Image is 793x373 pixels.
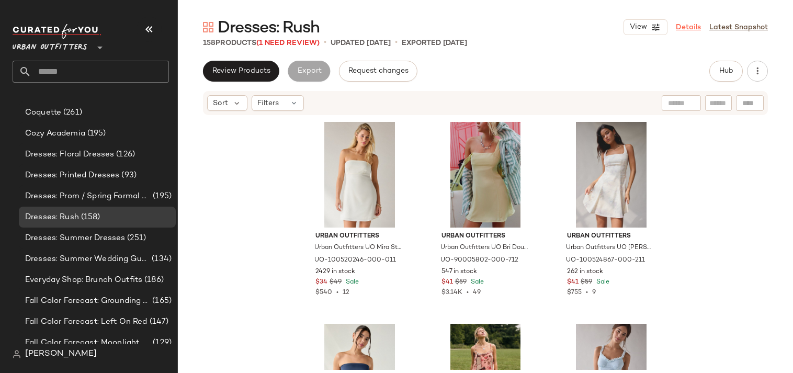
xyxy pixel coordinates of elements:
span: Sale [344,279,359,286]
img: 100524867_211_b [559,122,664,228]
a: Details [676,22,701,33]
span: $59 [581,278,592,287]
span: $540 [315,289,332,296]
button: View [624,19,667,35]
span: 158 [203,39,216,47]
img: svg%3e [13,350,21,358]
span: 12 [343,289,349,296]
img: svg%3e [203,22,213,32]
span: Urban Outfitters UO Mira Strapless Tie-Back Bow Satin Slip Mini Dress in Ivory, Women's at Urban ... [314,243,403,253]
span: Dresses: Printed Dresses [25,169,119,182]
span: $755 [567,289,582,296]
span: Fall Color Forecast: Moonlight Hues [25,337,151,349]
span: Urban Outfitters UO [PERSON_NAME] Fit-And-Flare Keyhole Open Back Mini Dress in Ivory Combo, Wome... [566,243,654,253]
span: (126) [114,149,135,161]
span: Sort [213,98,228,109]
img: cfy_white_logo.C9jOOHJF.svg [13,24,101,39]
span: Hub [719,67,733,75]
span: • [395,37,398,49]
span: Filters [257,98,279,109]
span: Request changes [348,67,409,75]
span: 49 [473,289,481,296]
span: Urban Outfitters [315,232,404,241]
span: View [629,23,647,31]
span: Review Products [212,67,270,75]
span: Dresses: Rush [218,18,320,39]
span: (261) [61,107,82,119]
p: Exported [DATE] [402,38,467,49]
span: 9 [592,289,596,296]
div: Products [203,38,320,49]
button: Review Products [203,61,279,82]
span: $34 [315,278,327,287]
span: Dresses: Rush [25,211,79,223]
button: Request changes [339,61,417,82]
span: $3.14K [441,289,462,296]
span: 2429 in stock [315,267,355,277]
span: (147) [148,316,169,328]
a: Latest Snapshot [709,22,768,33]
button: Hub [709,61,743,82]
span: • [462,289,473,296]
span: • [324,37,326,49]
span: UO-100524867-000-211 [566,256,645,265]
p: updated [DATE] [331,38,391,49]
span: (165) [150,295,172,307]
span: (195) [85,128,106,140]
span: Cozy Academia [25,128,85,140]
span: Dresses: Summer Dresses [25,232,125,244]
span: 262 in stock [567,267,603,277]
span: Dresses: Summer Wedding Guest [25,253,150,265]
span: Everyday Shop: Brunch Outfits [25,274,142,286]
span: $41 [567,278,579,287]
span: Dresses: Floral Dresses [25,149,114,161]
span: (158) [79,211,100,223]
span: • [332,289,343,296]
span: UO-90005802-000-712 [440,256,518,265]
span: Urban Outfitters UO Bri Double Bow Satin Mini Dress in Yellow, Women's at Urban Outfitters [440,243,529,253]
img: 100520246_011_b [307,122,412,228]
span: Urban Outfitters [441,232,530,241]
span: Fall Color Forecast: Grounding Grays [25,295,150,307]
span: $41 [441,278,453,287]
span: Dresses: Prom / Spring Formal Outfitting [25,190,151,202]
span: (195) [151,190,172,202]
span: Fall Color Forecast: Left On Red [25,316,148,328]
span: [PERSON_NAME] [25,348,97,360]
span: Urban Outfitters [567,232,655,241]
span: $49 [330,278,342,287]
span: Sale [594,279,609,286]
span: (129) [151,337,172,349]
span: • [582,289,592,296]
img: 90005802_712_b [433,122,538,228]
span: UO-100520246-000-011 [314,256,396,265]
span: Urban Outfitters [13,36,87,54]
span: (186) [142,274,164,286]
span: Sale [469,279,484,286]
span: (93) [119,169,137,182]
span: (1 Need Review) [256,39,320,47]
span: (134) [150,253,172,265]
span: (251) [125,232,146,244]
span: $59 [455,278,467,287]
span: 547 in stock [441,267,477,277]
span: Coquette [25,107,61,119]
